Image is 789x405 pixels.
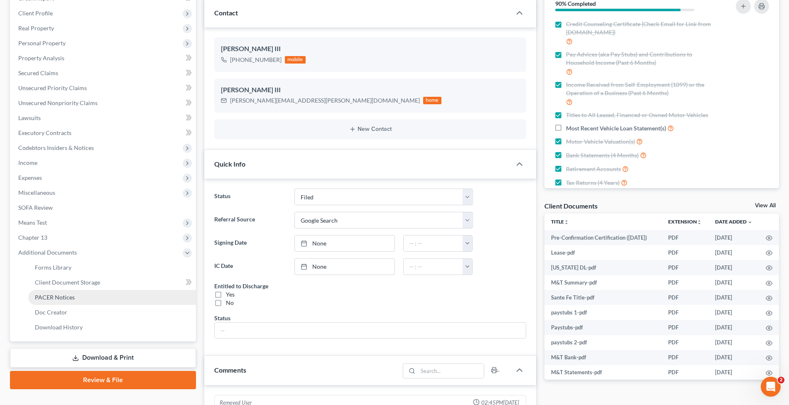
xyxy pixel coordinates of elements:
td: Paystubs-pdf [544,320,662,335]
td: PDF [662,320,708,335]
div: Yes [226,290,235,299]
a: View All [755,203,776,209]
span: Expenses [18,174,42,181]
a: Review & File [10,371,196,389]
a: Forms Library [28,260,196,275]
span: Unsecured Priority Claims [18,84,87,91]
td: PDF [662,305,708,320]
i: expand_more [747,220,752,225]
div: Status [214,314,230,322]
td: PDF [662,290,708,305]
td: [DATE] [708,350,759,365]
span: Miscellaneous [18,189,55,196]
span: Pay Advices (aka Pay Stubs) and Contributions to Household Income (Past 6 Months) [566,50,713,67]
td: PDF [662,365,708,380]
span: PACER Notices [35,294,75,301]
span: SOFA Review [18,204,53,211]
input: Search... [418,364,484,378]
span: Quick Info [214,160,245,168]
td: Sante Fe Title-pdf [544,290,662,305]
a: Executory Contracts [12,125,196,140]
a: Extensionunfold_more [668,218,702,225]
td: M&T Summary-pdf [544,275,662,290]
span: Secured Claims [18,69,58,76]
td: [US_STATE] DL-pdf [544,260,662,275]
span: Income Received from Self-Employment (1099) or the Operation of a Business (Past 6 Months) [566,81,713,97]
div: [PHONE_NUMBER] [230,56,282,64]
span: Personal Property [18,39,66,47]
a: Property Analysis [12,51,196,66]
span: Comments [214,366,246,374]
td: [DATE] [708,245,759,260]
input: -- : -- [404,259,463,275]
span: Additional Documents [18,249,77,256]
i: unfold_more [697,220,702,225]
td: [DATE] [708,230,759,245]
div: Entitled to Discharge [214,282,268,290]
td: PDF [662,260,708,275]
span: Client Document Storage [35,279,100,286]
a: Download & Print [10,348,196,368]
span: Means Test [18,219,47,226]
span: Contact [214,9,238,17]
td: Lease-pdf [544,245,662,260]
td: PDF [662,335,708,350]
a: Date Added expand_more [715,218,752,225]
td: PDF [662,245,708,260]
span: Real Property [18,25,54,32]
td: [DATE] [708,365,759,380]
div: home [423,97,441,104]
td: PDF [662,350,708,365]
a: Unsecured Nonpriority Claims [12,96,196,110]
span: Codebtors Insiders & Notices [18,144,94,151]
a: Lawsuits [12,110,196,125]
label: IC Date [210,258,290,275]
div: [PERSON_NAME] III [221,44,519,54]
span: Lawsuits [18,114,41,121]
td: paystubs 2-pdf [544,335,662,350]
span: Unsecured Nonpriority Claims [18,99,98,106]
input: -- [215,323,526,339]
span: Most Recent Vehicle Loan Statement(s) [566,124,666,133]
a: Doc Creator [28,305,196,320]
span: Income [18,159,37,166]
td: [DATE] [708,335,759,350]
div: [PERSON_NAME][EMAIL_ADDRESS][PERSON_NAME][DOMAIN_NAME] [230,96,420,105]
td: [DATE] [708,275,759,290]
a: Client Document Storage [28,275,196,290]
span: Retirement Accounts [566,165,621,173]
span: 2 [778,377,784,383]
td: paystubs 1-pdf [544,305,662,320]
a: Secured Claims [12,66,196,81]
span: Doc Creator [35,309,67,316]
div: No [226,299,234,307]
i: unfold_more [564,220,569,225]
a: Download History [28,320,196,335]
span: Forms Library [35,264,71,271]
label: Signing Date [210,235,290,252]
td: [DATE] [708,290,759,305]
span: Download History [35,324,83,331]
span: Tax Returns (4 Years) [566,179,620,187]
span: Executory Contracts [18,129,71,136]
div: Client Documents [544,201,598,210]
a: PACER Notices [28,290,196,305]
span: Chapter 13 [18,234,47,241]
a: Unsecured Priority Claims [12,81,196,96]
button: New Contact [221,126,519,133]
span: Property Analysis [18,54,64,61]
span: Titles to All Leased, Financed or Owned Motor Vehicles [566,111,708,119]
a: None [295,236,394,251]
td: [DATE] [708,320,759,335]
span: Client Profile [18,10,53,17]
td: PDF [662,275,708,290]
label: Status [210,189,290,205]
iframe: Intercom live chat [761,377,781,397]
label: Referral Source [210,212,290,228]
div: [PERSON_NAME] III [221,85,519,95]
a: Titleunfold_more [551,218,569,225]
span: Motor Vehicle Valuation(s) [566,137,635,146]
td: PDF [662,230,708,245]
td: Pre-Confirmation Certification ([DATE]) [544,230,662,245]
div: mobile [285,56,306,64]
